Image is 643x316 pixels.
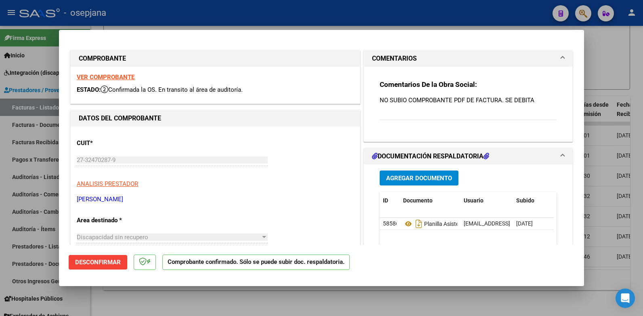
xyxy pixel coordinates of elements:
datatable-header-cell: ID [380,192,400,209]
p: NO SUBIO COMPROBANTE PDF DE FACTURA. SE DEBITA [380,96,557,105]
a: VER COMPROBANTE [77,74,134,81]
p: Area destinado * [77,216,160,225]
span: Documento [403,197,433,204]
i: Descargar documento [414,217,424,230]
strong: DATOS DEL COMPROBANTE [79,114,161,122]
strong: Comentarios De la Obra Social: [380,80,477,88]
p: CUIT [77,139,160,148]
datatable-header-cell: Acción [553,192,594,209]
div: COMENTARIOS [364,67,572,141]
button: Desconfirmar [69,255,127,270]
span: Desconfirmar [75,259,121,266]
span: Usuario [464,197,483,204]
span: [DATE] [516,220,533,227]
span: Planilla Asistencia Mayo [403,221,485,227]
button: Agregar Documento [380,171,458,185]
datatable-header-cell: Usuario [460,192,513,209]
mat-expansion-panel-header: COMENTARIOS [364,51,572,67]
h1: COMENTARIOS [372,54,417,63]
span: 58586 [383,220,399,227]
span: Discapacidad sin recupero [77,234,148,241]
h1: DOCUMENTACIÓN RESPALDATORIA [372,152,489,161]
strong: COMPROBANTE [79,55,126,62]
mat-expansion-panel-header: DOCUMENTACIÓN RESPALDATORIA [364,148,572,164]
p: Comprobante confirmado. Sólo se puede subir doc. respaldatoria. [162,255,350,270]
span: Agregar Documento [386,175,452,182]
span: ANALISIS PRESTADOR [77,180,138,187]
div: Open Intercom Messenger [616,289,635,308]
span: ID [383,197,388,204]
span: ESTADO: [77,86,101,93]
p: [PERSON_NAME] [77,195,354,204]
datatable-header-cell: Documento [400,192,460,209]
datatable-header-cell: Subido [513,192,553,209]
span: Confirmada la OS. En transito al área de auditoría. [101,86,243,93]
span: Subido [516,197,534,204]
